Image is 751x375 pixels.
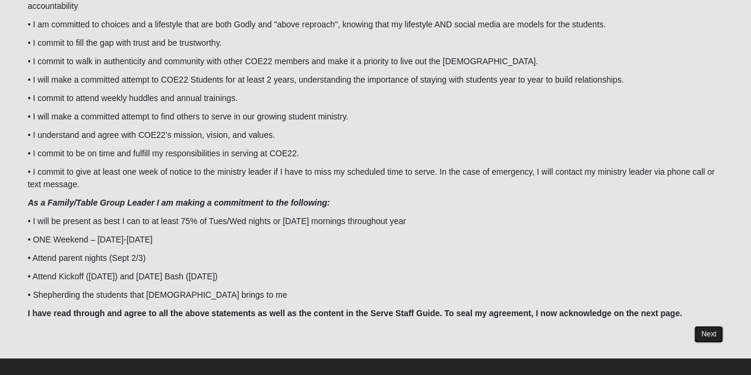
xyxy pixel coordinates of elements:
p: • ONE Weekend – [DATE]-[DATE] [28,234,724,246]
p: • I will be present as best I can to at least 75% of Tues/Wed nights or [DATE] mornings throughou... [28,215,724,228]
p: • Attend Kickoff ([DATE]) and [DATE] Bash ([DATE]) [28,270,724,283]
p: • Attend parent nights (Sept 2/3) [28,252,724,264]
p: • I commit to walk in authenticity and community with other COE22 members and make it a priority ... [28,55,724,68]
p: • I am committed to choices and a lifestyle that are both Godly and "above reproach", knowing tha... [28,18,724,31]
p: • I commit to attend weekly huddles and annual trainings. [28,92,724,105]
p: • I understand and agree with COE22’s mission, vision, and values. [28,129,724,141]
p: • Shepherding the students that [DEMOGRAPHIC_DATA] brings to me [28,289,724,301]
p: • I commit to give at least one week of notice to the ministry leader if I have to miss my schedu... [28,166,724,191]
a: Next [694,326,723,343]
p: • I will make a committed attempt to COE22 Students for at least 2 years, understanding the impor... [28,74,724,86]
p: • I commit to be on time and fulfill my responsibilities in serving at COE22. [28,147,724,160]
b: I have read through and agree to all the above statements as well as the content in the Serve Sta... [28,308,682,318]
i: As a Family/Table Group Leader I am making a commitment to the following: [28,198,330,207]
p: • I commit to fill the gap with trust and be trustworthy. [28,37,724,49]
p: • I will make a committed attempt to find others to serve in our growing student ministry. [28,111,724,123]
